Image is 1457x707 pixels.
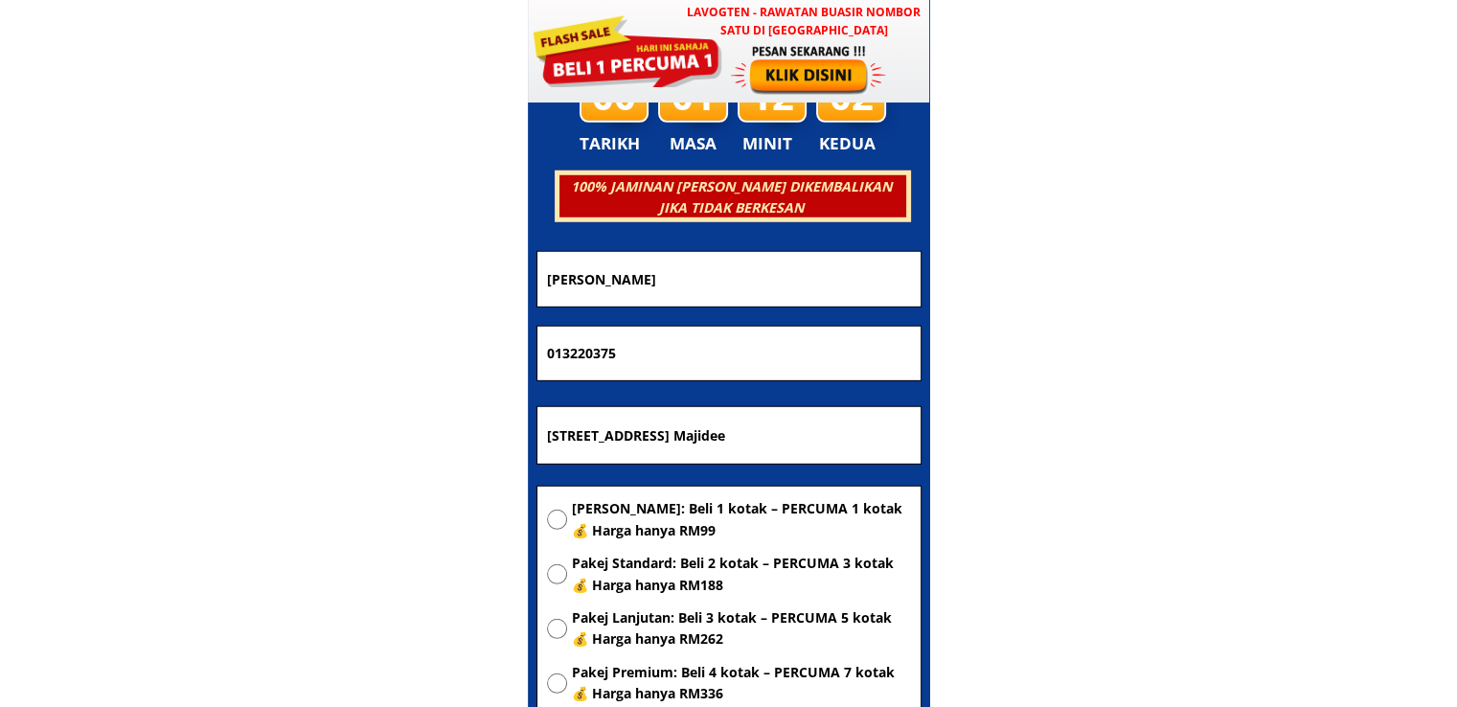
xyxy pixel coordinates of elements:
input: Nombor Telefon Bimbit [542,327,916,380]
h3: TARIKH [580,130,660,157]
span: Pakej Lanjutan: Beli 3 kotak – PERCUMA 5 kotak 💰 Harga hanya RM262 [572,607,911,650]
h3: 100% JAMINAN [PERSON_NAME] DIKEMBALIKAN JIKA TIDAK BERKESAN [557,176,905,219]
h3: LAVOGTEN - Rawatan Buasir Nombor Satu di [GEOGRAPHIC_DATA] [678,3,929,39]
span: [PERSON_NAME]: Beli 1 kotak – PERCUMA 1 kotak 💰 Harga hanya RM99 [572,498,911,541]
h3: KEDUA [819,130,881,157]
h3: MASA [661,130,726,157]
span: Pakej Premium: Beli 4 kotak – PERCUMA 7 kotak 💰 Harga hanya RM336 [572,662,911,705]
input: Nama penuh [542,252,916,307]
h3: MINIT [742,130,800,157]
input: Alamat [542,407,916,465]
span: Pakej Standard: Beli 2 kotak – PERCUMA 3 kotak 💰 Harga hanya RM188 [572,553,911,596]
